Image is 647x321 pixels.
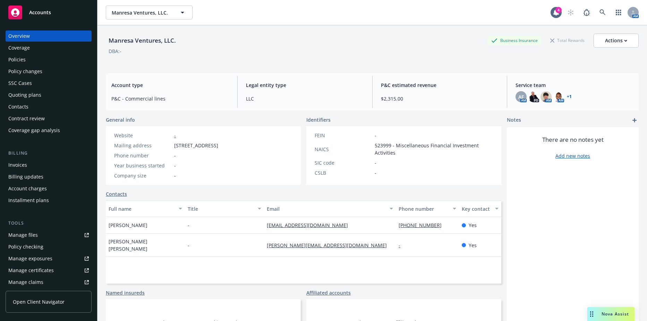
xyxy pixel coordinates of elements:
span: Service team [516,81,633,89]
img: photo [553,91,564,102]
span: Manresa Ventures, LLC. [112,9,172,16]
span: Accounts [29,10,51,15]
a: Invoices [6,159,92,171]
a: Manage exposures [6,253,92,264]
div: Manage claims [8,277,43,288]
div: Policy changes [8,66,42,77]
span: - [375,159,376,166]
div: Contacts [8,101,28,112]
button: Email [264,200,396,217]
a: Report a Bug [580,6,594,19]
div: Quoting plans [8,89,41,101]
div: Phone number [114,152,171,159]
a: Start snowing [564,6,578,19]
div: Overview [8,31,30,42]
a: +1 [567,95,572,99]
div: Coverage [8,42,30,53]
a: Policy checking [6,241,92,252]
a: Named insureds [106,289,145,296]
span: 523999 - Miscellaneous Financial Investment Activities [375,142,493,156]
div: Billing updates [8,171,43,182]
a: [EMAIL_ADDRESS][DOMAIN_NAME] [267,222,354,228]
a: SSC Cases [6,78,92,89]
div: Full name [109,205,174,212]
span: Nova Assist [602,311,629,317]
div: Total Rewards [547,36,588,45]
div: Year business started [114,162,171,169]
span: P&C estimated revenue [381,81,499,89]
div: Tools [6,220,92,227]
div: Key contact [462,205,491,212]
div: FEIN [315,132,372,139]
button: Manresa Ventures, LLC. [106,6,193,19]
button: Nova Assist [587,307,635,321]
a: [PERSON_NAME][EMAIL_ADDRESS][DOMAIN_NAME] [267,242,392,249]
img: photo [528,91,539,102]
div: Manresa Ventures, LLC. [106,36,179,45]
span: - [188,222,189,229]
span: Open Client Navigator [13,298,65,305]
div: Drag to move [587,307,596,321]
span: AF [518,93,524,101]
div: Phone number [399,205,449,212]
a: [PHONE_NUMBER] [399,222,447,228]
a: Billing updates [6,171,92,182]
a: Coverage gap analysis [6,125,92,136]
a: Contract review [6,113,92,124]
span: General info [106,116,135,123]
span: $2,315.00 [381,95,499,102]
button: Phone number [396,200,459,217]
span: - [188,242,189,249]
span: - [174,172,176,179]
span: Yes [469,242,477,249]
a: Account charges [6,183,92,194]
div: NAICS [315,146,372,153]
span: P&C - Commercial lines [111,95,229,102]
a: Overview [6,31,92,42]
a: Search [596,6,610,19]
a: - [174,132,176,139]
div: Policy checking [8,241,43,252]
span: [PERSON_NAME] [109,222,147,229]
a: Quoting plans [6,89,92,101]
a: Manage claims [6,277,92,288]
span: Notes [507,116,521,124]
span: [PERSON_NAME] [PERSON_NAME] [109,238,182,252]
span: Legal entity type [246,81,364,89]
span: There are no notes yet [542,136,604,144]
div: SIC code [315,159,372,166]
span: - [174,162,176,169]
a: Coverage [6,42,92,53]
button: Full name [106,200,185,217]
div: Website [114,132,171,139]
div: Mailing address [114,142,171,149]
button: Key contact [459,200,501,217]
span: Yes [469,222,477,229]
a: Accounts [6,3,92,22]
span: [STREET_ADDRESS] [174,142,218,149]
div: Actions [605,34,627,47]
div: Policies [8,54,26,65]
span: Identifiers [306,116,331,123]
div: DBA: - [109,47,121,55]
span: - [375,169,376,176]
div: Title [188,205,254,212]
div: Coverage gap analysis [8,125,60,136]
a: Manage files [6,229,92,241]
a: Switch app [612,6,625,19]
div: Account charges [8,183,47,194]
div: Installment plans [8,195,49,206]
div: Invoices [8,159,27,171]
a: Add new notes [555,152,590,159]
a: Contacts [6,101,92,112]
div: Billing [6,150,92,157]
div: Email [267,205,385,212]
a: - [399,242,406,249]
div: CSLB [315,169,372,176]
a: Installment plans [6,195,92,206]
div: Contract review [8,113,45,124]
div: 4 [555,7,562,13]
div: Manage files [8,229,38,241]
span: LLC [246,95,364,102]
